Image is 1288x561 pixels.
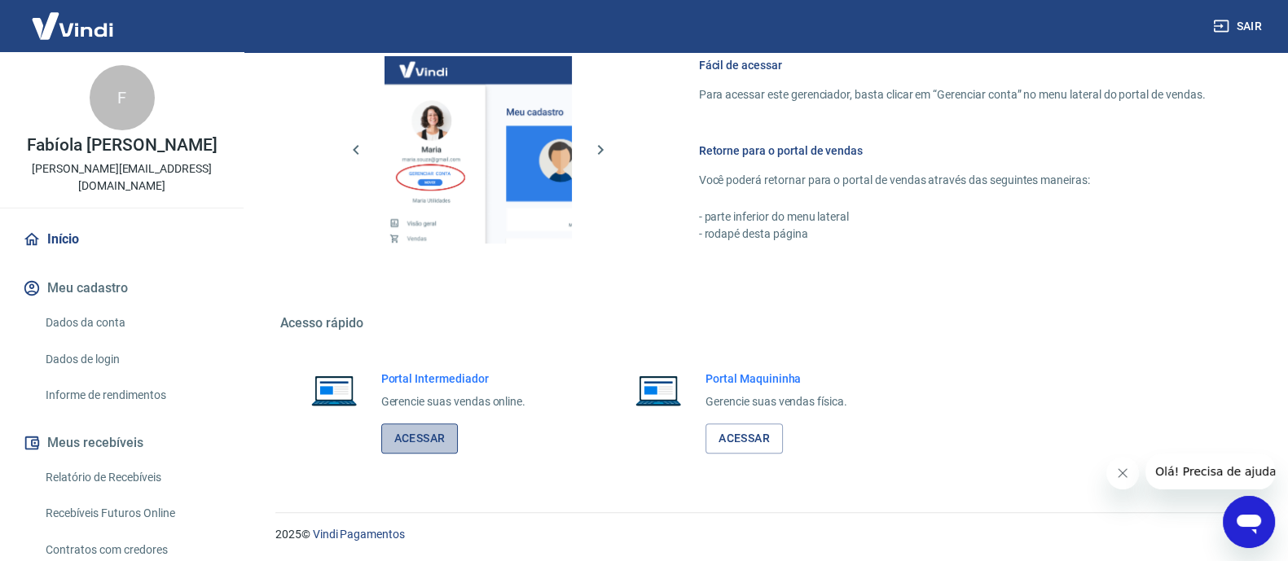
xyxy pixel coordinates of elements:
[27,137,218,154] p: Fabíola [PERSON_NAME]
[1210,11,1268,42] button: Sair
[313,528,405,541] a: Vindi Pagamentos
[20,221,224,257] a: Início
[381,370,526,387] h6: Portal Intermediador
[90,65,155,130] div: F
[1145,454,1275,489] iframe: Mensagem da empresa
[13,160,231,195] p: [PERSON_NAME][EMAIL_ADDRESS][DOMAIN_NAME]
[20,425,224,461] button: Meus recebíveis
[699,142,1206,159] h6: Retorne para o portal de vendas
[699,172,1206,189] p: Você poderá retornar para o portal de vendas através das seguintes maneiras:
[699,208,1206,226] p: - parte inferior do menu lateral
[699,57,1206,73] h6: Fácil de acessar
[699,86,1206,103] p: Para acessar este gerenciador, basta clicar em “Gerenciar conta” no menu lateral do portal de ven...
[706,393,847,410] p: Gerencie suas vendas física.
[20,1,125,50] img: Vindi
[39,379,224,412] a: Informe de rendimentos
[39,497,224,530] a: Recebíveis Futuros Online
[10,11,137,24] span: Olá! Precisa de ajuda?
[300,370,368,410] img: Imagem de um notebook aberto
[275,526,1249,543] p: 2025 ©
[39,461,224,494] a: Relatório de Recebíveis
[280,315,1245,331] h5: Acesso rápido
[1223,496,1275,548] iframe: Botão para abrir a janela de mensagens
[381,393,526,410] p: Gerencie suas vendas online.
[1106,457,1139,489] iframe: Fechar mensagem
[39,343,224,376] a: Dados de login
[706,423,783,454] a: Acessar
[706,370,847,387] h6: Portal Maquininha
[699,226,1206,243] p: - rodapé desta página
[381,423,459,454] a: Acessar
[20,270,224,306] button: Meu cadastro
[624,370,692,410] img: Imagem de um notebook aberto
[385,56,572,243] img: Imagem da dashboard mostrando o botão de gerenciar conta na sidebar no lado esquerdo
[39,306,224,340] a: Dados da conta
